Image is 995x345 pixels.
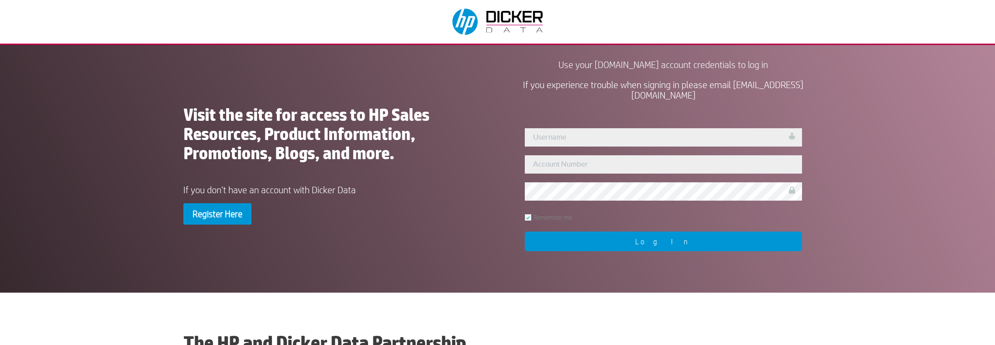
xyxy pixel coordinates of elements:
[525,128,802,147] input: Username
[183,105,480,167] h1: Visit the site for access to HP Sales Resources, Product Information, Promotions, Blogs, and more.
[447,4,550,39] img: Dicker Data & HP
[525,214,572,221] label: Remember me
[183,184,356,195] span: If you don’t have an account with Dicker Data
[558,59,768,70] span: Use your [DOMAIN_NAME] account credentials to log in
[525,155,802,174] input: Account Number
[523,79,803,100] span: If you experience trouble when signing in please email [EMAIL_ADDRESS][DOMAIN_NAME]
[183,203,251,224] a: Register Here
[525,232,802,251] input: Log In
